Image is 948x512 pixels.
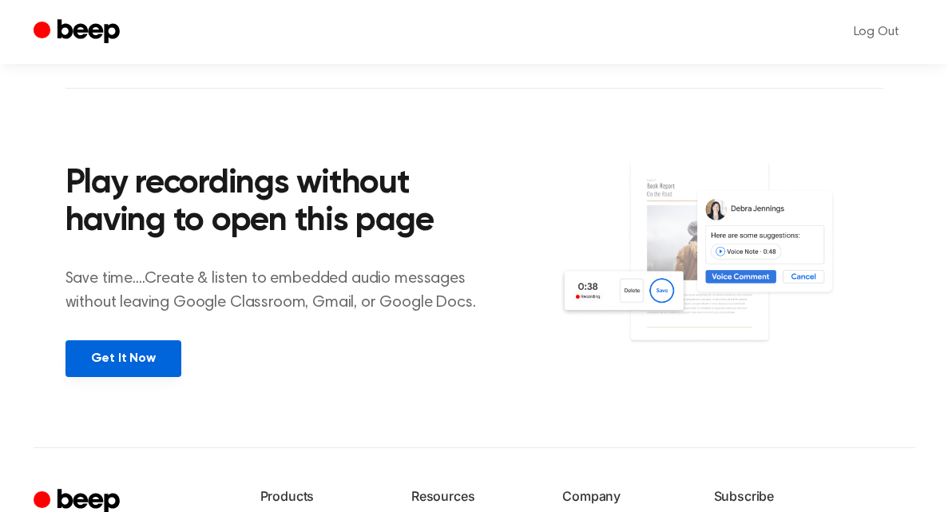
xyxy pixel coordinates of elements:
a: Get It Now [65,340,181,377]
h6: Company [562,486,688,506]
h6: Subscribe [714,486,915,506]
p: Save time....Create & listen to embedded audio messages without leaving Google Classroom, Gmail, ... [65,267,496,315]
a: Beep [34,17,124,48]
h6: Resources [411,486,537,506]
a: Log Out [838,13,915,51]
img: Voice Comments on Docs and Recording Widget [559,161,883,375]
h6: Products [260,486,386,506]
h2: Play recordings without having to open this page [65,165,496,241]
